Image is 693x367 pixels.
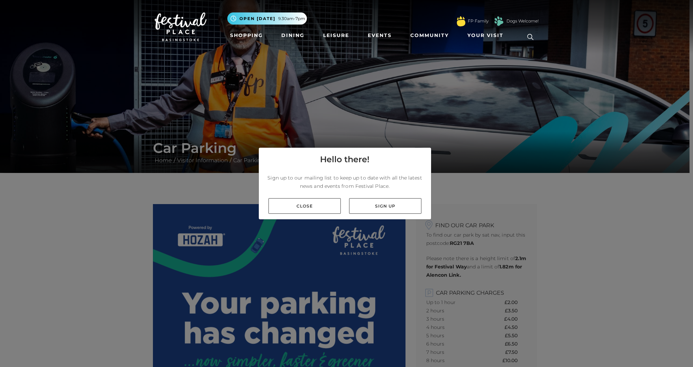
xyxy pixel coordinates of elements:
p: Sign up to our mailing list to keep up to date with all the latest news and events from Festival ... [264,174,426,190]
a: Shopping [227,29,266,42]
a: FP Family [468,18,489,24]
span: Open [DATE] [239,16,275,22]
span: 9.30am-7pm [278,16,305,22]
h4: Hello there! [320,153,370,166]
a: Your Visit [465,29,510,42]
a: Leisure [320,29,352,42]
a: Sign up [349,198,421,214]
span: Your Visit [467,32,503,39]
img: Festival Place Logo [155,12,207,42]
a: Community [408,29,452,42]
a: Dining [279,29,307,42]
a: Dogs Welcome! [507,18,539,24]
a: Close [268,198,341,214]
a: Events [365,29,394,42]
button: Open [DATE] 9.30am-7pm [227,12,307,25]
